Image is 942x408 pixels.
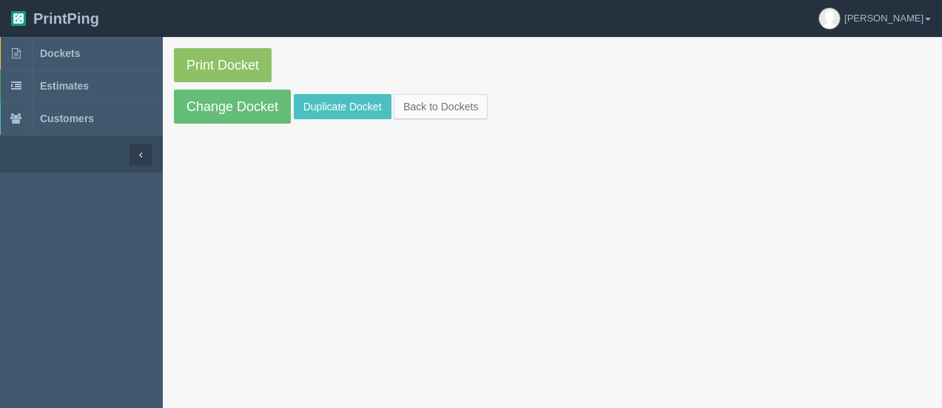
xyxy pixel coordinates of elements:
a: Print Docket [174,48,272,82]
a: Back to Dockets [394,94,488,119]
span: Customers [40,113,94,124]
span: Dockets [40,47,80,59]
img: avatar_default-7531ab5dedf162e01f1e0bb0964e6a185e93c5c22dfe317fb01d7f8cd2b1632c.jpg [819,8,840,29]
img: logo-3e63b451c926e2ac314895c53de4908e5d424f24456219fb08d385ab2e579770.png [11,11,26,26]
span: Estimates [40,80,89,92]
a: Duplicate Docket [294,94,391,119]
a: Change Docket [174,90,291,124]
